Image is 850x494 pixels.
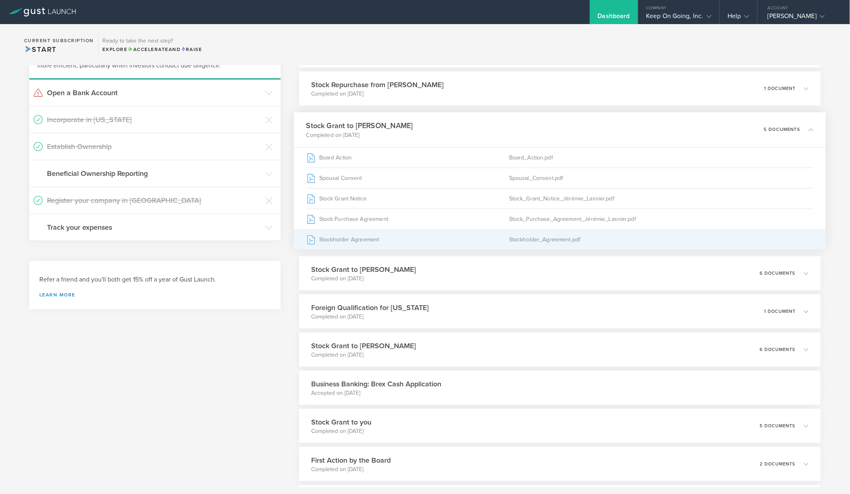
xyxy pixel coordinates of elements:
[509,209,813,229] div: Stock_Purchase_Agreement_Jérémie_Lasnier.pdf
[98,32,206,57] div: Ready to take the next step?ExploreAccelerateandRaise
[311,389,441,397] p: Accepted on [DATE]
[311,427,371,435] p: Completed on [DATE]
[598,12,630,24] div: Dashboard
[311,341,416,351] h3: Stock Grant to [PERSON_NAME]
[181,47,202,52] span: Raise
[39,275,271,284] h3: Refer a friend and you'll both get 15% off a year of Gust Launch.
[47,114,261,125] h3: Incorporate in [US_STATE]
[768,12,836,24] div: [PERSON_NAME]
[760,271,796,276] p: 6 documents
[306,188,509,208] div: Stock Grant Notice
[311,90,444,98] p: Completed on [DATE]
[810,455,850,494] iframe: Chat Widget
[47,141,261,152] h3: Establish Ownership
[311,351,416,359] p: Completed on [DATE]
[311,379,441,389] h3: Business Banking: Brex Cash Application
[39,292,271,297] a: Learn more
[764,309,796,314] p: 1 document
[760,347,796,352] p: 6 documents
[306,120,413,131] h3: Stock Grant to [PERSON_NAME]
[306,209,509,229] div: Stock Purchase Agreement
[509,229,813,249] div: Stockholder_Agreement.pdf
[311,417,371,427] h3: Stock Grant to you
[760,424,796,428] p: 5 documents
[509,168,813,188] div: Spousal_Consent.pdf
[47,195,261,206] h3: Register your company in [GEOGRAPHIC_DATA]
[311,275,416,283] p: Completed on [DATE]
[646,12,711,24] div: Keep On Going, Inc.
[311,264,416,275] h3: Stock Grant to [PERSON_NAME]
[102,46,202,53] div: Explore
[47,222,261,233] h3: Track your expenses
[311,465,391,474] p: Completed on [DATE]
[47,168,261,179] h3: Beneficial Ownership Reporting
[306,229,509,249] div: Stockholder Agreement
[311,313,429,321] p: Completed on [DATE]
[509,188,813,208] div: Stock_Grant_Notice_Jérémie_Lasnier.pdf
[24,38,94,43] h2: Current Subscription
[764,127,801,132] p: 5 documents
[24,45,57,54] span: Start
[311,455,391,465] h3: First Action by the Board
[306,147,509,167] div: Board Action
[102,38,202,44] h3: Ready to take the next step?
[760,462,796,466] p: 2 documents
[764,86,796,91] p: 1 document
[509,147,813,167] div: Board_Action.pdf
[311,80,444,90] h3: Stock Repurchase from [PERSON_NAME]
[306,131,413,139] p: Completed on [DATE]
[128,47,181,52] span: and
[728,12,749,24] div: Help
[128,47,169,52] span: Accelerate
[311,302,429,313] h3: Foreign Qualification for [US_STATE]
[47,88,261,98] h3: Open a Bank Account
[306,168,509,188] div: Spousal Consent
